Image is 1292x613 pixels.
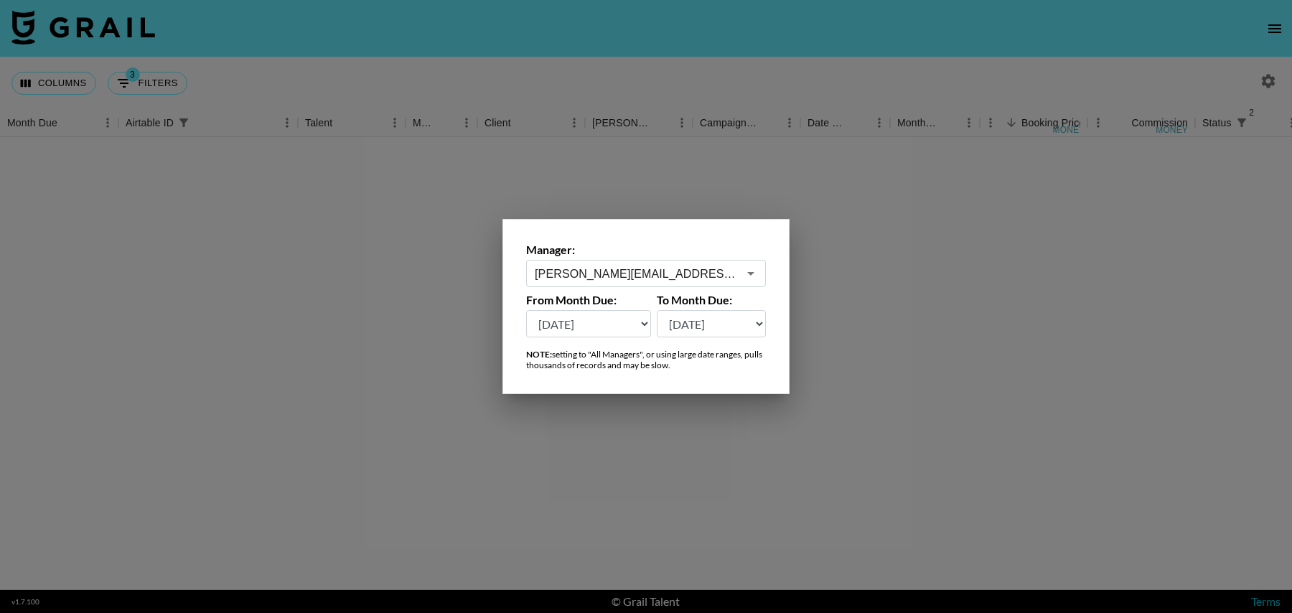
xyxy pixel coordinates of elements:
[526,349,552,360] strong: NOTE:
[657,293,767,307] label: To Month Due:
[526,243,766,257] label: Manager:
[526,293,651,307] label: From Month Due:
[741,263,761,284] button: Open
[526,349,766,370] div: setting to "All Managers", or using large date ranges, pulls thousands of records and may be slow.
